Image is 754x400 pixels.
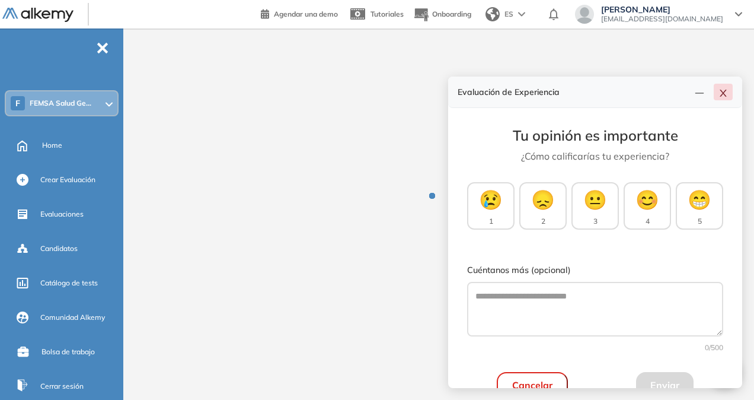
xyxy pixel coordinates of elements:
span: Candidatos [40,243,78,254]
button: close [714,84,733,100]
span: [EMAIL_ADDRESS][DOMAIN_NAME] [601,14,723,24]
span: Catálogo de tests [40,278,98,288]
button: Onboarding [413,2,471,27]
span: 😊 [635,185,659,214]
span: 😢 [479,185,503,214]
img: arrow [518,12,525,17]
span: Cerrar sesión [40,381,84,392]
span: Crear Evaluación [40,174,95,185]
img: Logo [2,8,74,23]
span: 2 [541,216,545,227]
span: close [718,88,728,98]
button: line [690,84,709,100]
button: Cancelar [497,372,568,398]
span: 😐 [583,185,607,214]
button: Enviar [636,372,694,398]
label: Cuéntanos más (opcional) [467,264,723,277]
span: 😞 [531,185,555,214]
span: Comunidad Alkemy [40,312,105,323]
p: ¿Cómo calificarías tu experiencia? [467,149,723,163]
button: 😢1 [467,182,515,230]
h3: Tu opinión es importante [467,127,723,144]
span: Agendar una demo [274,9,338,18]
button: 😞2 [519,182,567,230]
span: Bolsa de trabajo [41,347,95,357]
span: F [15,99,20,108]
a: Agendar una demo [261,6,338,20]
button: 😐3 [571,182,619,230]
span: 1 [489,216,493,227]
span: Evaluaciones [40,209,84,220]
img: world [485,7,500,21]
button: 😊4 [624,182,671,230]
span: Onboarding [432,9,471,18]
span: 4 [646,216,650,227]
span: 😁 [688,185,711,214]
span: Tutoriales [370,9,404,18]
span: 3 [593,216,598,227]
span: 5 [698,216,702,227]
span: line [695,88,704,98]
div: 0 /500 [467,342,723,353]
span: Home [42,140,62,151]
span: FEMSA Salud Ge... [30,99,91,108]
button: 😁5 [676,182,723,230]
h4: Evaluación de Experiencia [458,87,690,97]
span: [PERSON_NAME] [601,5,723,14]
span: ES [504,9,513,20]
